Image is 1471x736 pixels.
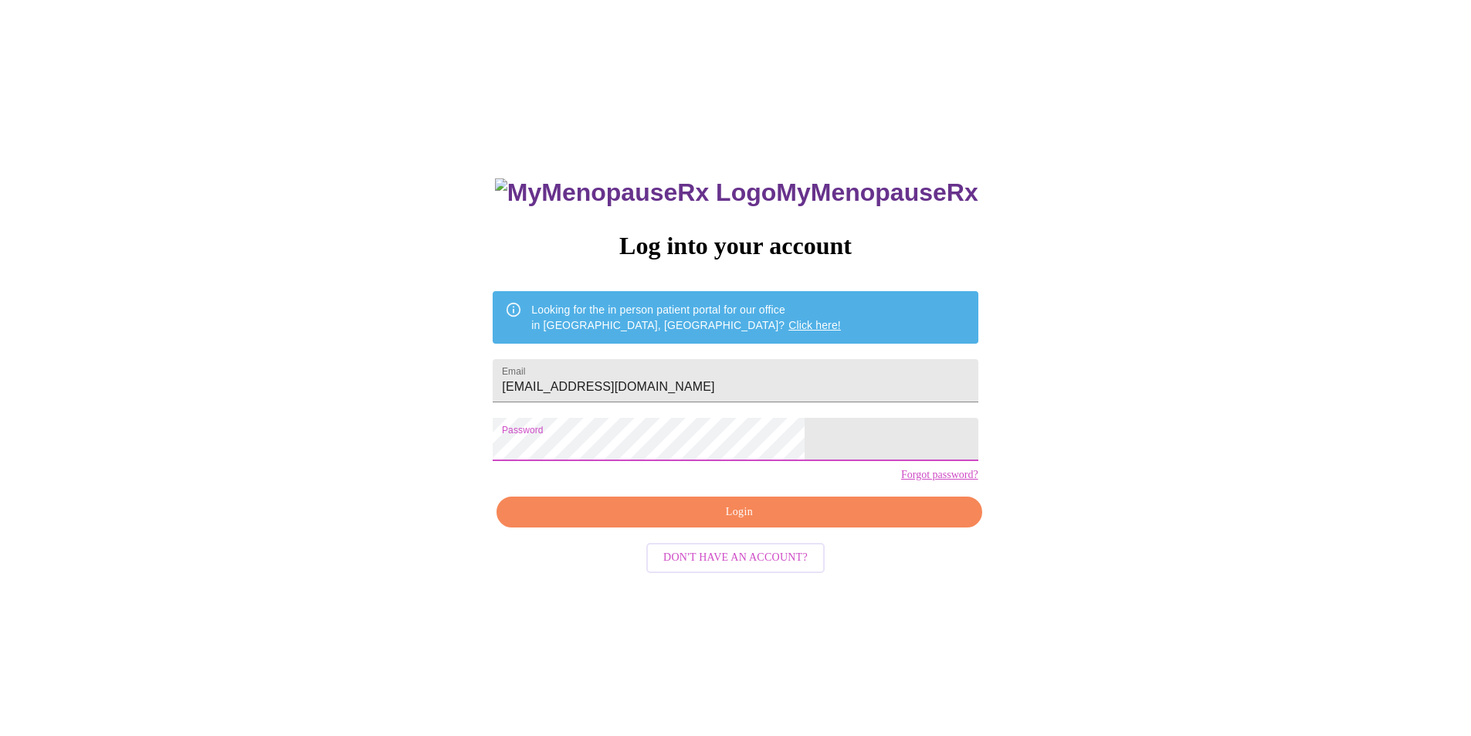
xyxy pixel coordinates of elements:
[642,550,829,563] a: Don't have an account?
[531,296,841,339] div: Looking for the in person patient portal for our office in [GEOGRAPHIC_DATA], [GEOGRAPHIC_DATA]?
[788,319,841,331] a: Click here!
[495,178,776,207] img: MyMenopauseRx Logo
[663,548,808,568] span: Don't have an account?
[646,543,825,573] button: Don't have an account?
[901,469,978,481] a: Forgot password?
[514,503,964,522] span: Login
[495,178,978,207] h3: MyMenopauseRx
[493,232,978,260] h3: Log into your account
[497,497,981,528] button: Login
